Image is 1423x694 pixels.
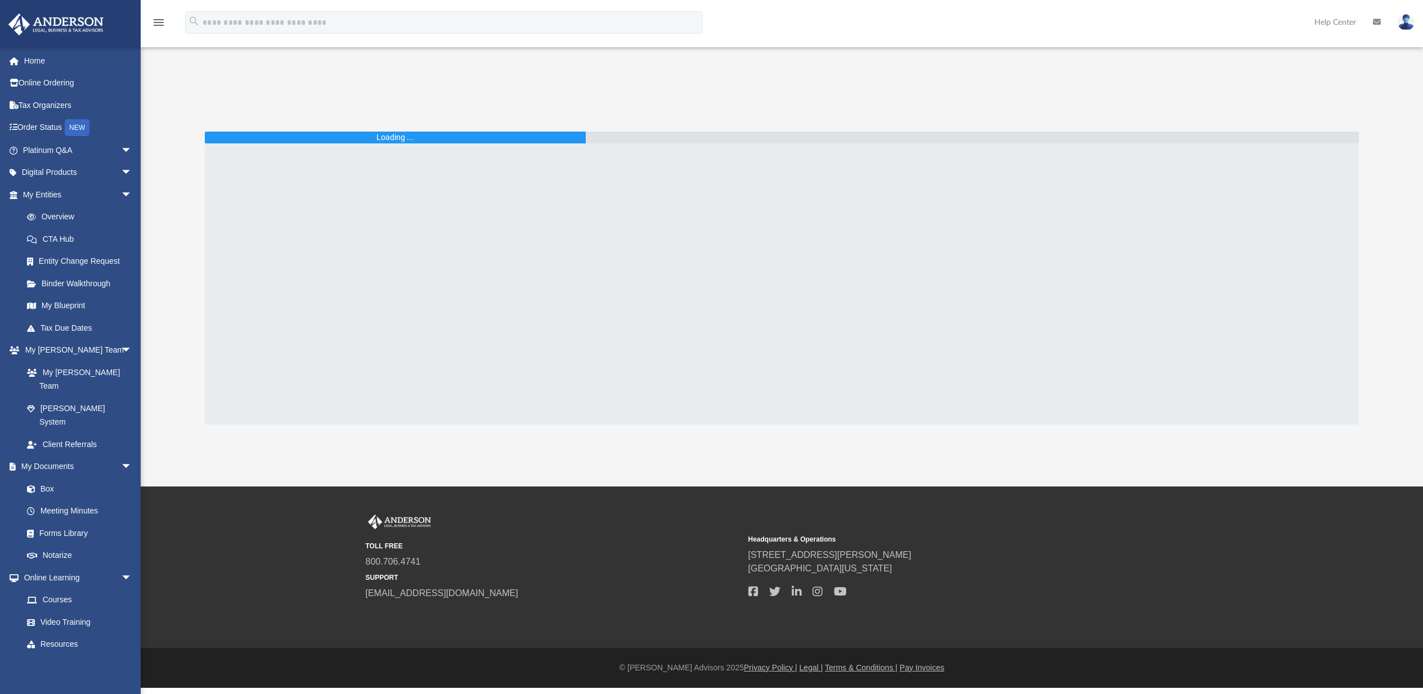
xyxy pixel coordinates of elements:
[16,500,143,522] a: Meeting Minutes
[16,272,149,295] a: Binder Walkthrough
[366,541,740,551] small: TOLL FREE
[376,132,414,143] div: Loading ...
[16,295,143,317] a: My Blueprint
[65,119,89,136] div: NEW
[8,94,149,116] a: Tax Organizers
[900,663,944,672] a: Pay Invoices
[121,339,143,362] span: arrow_drop_down
[748,564,892,573] a: [GEOGRAPHIC_DATA][US_STATE]
[16,317,149,339] a: Tax Due Dates
[16,544,143,567] a: Notarize
[121,456,143,479] span: arrow_drop_down
[16,397,143,433] a: [PERSON_NAME] System
[16,611,138,633] a: Video Training
[141,662,1423,674] div: © [PERSON_NAME] Advisors 2025
[16,250,149,273] a: Entity Change Request
[8,161,149,184] a: Digital Productsarrow_drop_down
[5,13,107,35] img: Anderson Advisors Platinum Portal
[8,139,149,161] a: Platinum Q&Aarrow_drop_down
[366,588,518,598] a: [EMAIL_ADDRESS][DOMAIN_NAME]
[748,550,912,560] a: [STREET_ADDRESS][PERSON_NAME]
[121,566,143,589] span: arrow_drop_down
[16,589,143,611] a: Courses
[121,161,143,184] span: arrow_drop_down
[121,655,143,678] span: arrow_drop_down
[16,206,149,228] a: Overview
[16,522,138,544] a: Forms Library
[8,655,149,678] a: Billingarrow_drop_down
[152,16,165,29] i: menu
[8,183,149,206] a: My Entitiesarrow_drop_down
[1398,14,1415,30] img: User Pic
[8,339,143,362] a: My [PERSON_NAME] Teamarrow_drop_down
[744,663,797,672] a: Privacy Policy |
[121,139,143,162] span: arrow_drop_down
[188,15,200,28] i: search
[8,456,143,478] a: My Documentsarrow_drop_down
[8,116,149,139] a: Order StatusNEW
[16,361,138,397] a: My [PERSON_NAME] Team
[366,515,433,529] img: Anderson Advisors Platinum Portal
[825,663,897,672] a: Terms & Conditions |
[16,433,143,456] a: Client Referrals
[152,21,165,29] a: menu
[16,477,138,500] a: Box
[366,573,740,583] small: SUPPORT
[800,663,823,672] a: Legal |
[16,228,149,250] a: CTA Hub
[366,557,421,566] a: 800.706.4741
[8,566,143,589] a: Online Learningarrow_drop_down
[8,49,149,72] a: Home
[121,183,143,206] span: arrow_drop_down
[16,633,143,656] a: Resources
[8,72,149,94] a: Online Ordering
[748,534,1123,544] small: Headquarters & Operations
